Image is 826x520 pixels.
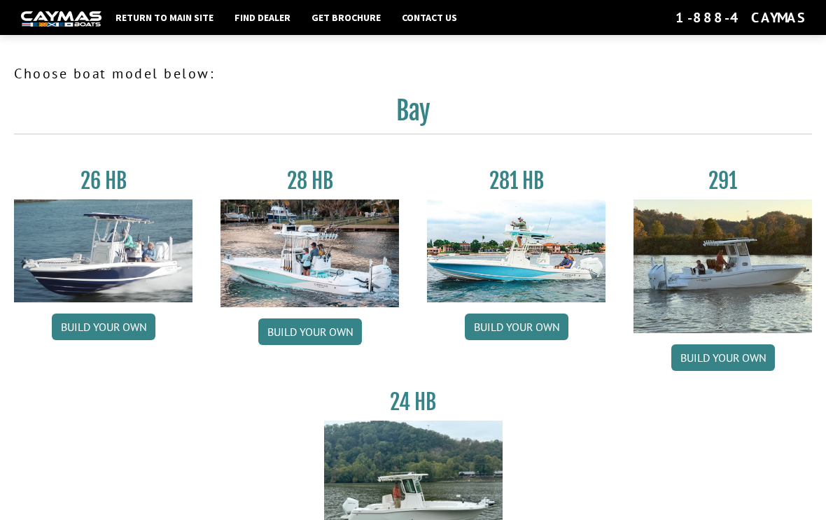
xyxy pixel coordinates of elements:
[14,95,812,134] h2: Bay
[258,318,362,345] a: Build your own
[427,168,605,194] h3: 281 HB
[14,168,192,194] h3: 26 HB
[427,199,605,302] img: 28-hb-twin.jpg
[220,199,399,307] img: 28_hb_thumbnail_for_caymas_connect.jpg
[304,8,388,27] a: Get Brochure
[52,314,155,340] a: Build your own
[633,199,812,333] img: 291_Thumbnail.jpg
[395,8,464,27] a: Contact Us
[324,389,503,415] h3: 24 HB
[14,199,192,302] img: 26_new_photo_resized.jpg
[633,168,812,194] h3: 291
[21,11,101,26] img: white-logo-c9c8dbefe5ff5ceceb0f0178aa75bf4bb51f6bca0971e226c86eb53dfe498488.png
[671,344,775,371] a: Build your own
[220,168,399,194] h3: 28 HB
[14,63,812,84] p: Choose boat model below:
[675,8,805,27] div: 1-888-4CAYMAS
[465,314,568,340] a: Build your own
[108,8,220,27] a: Return to main site
[227,8,297,27] a: Find Dealer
